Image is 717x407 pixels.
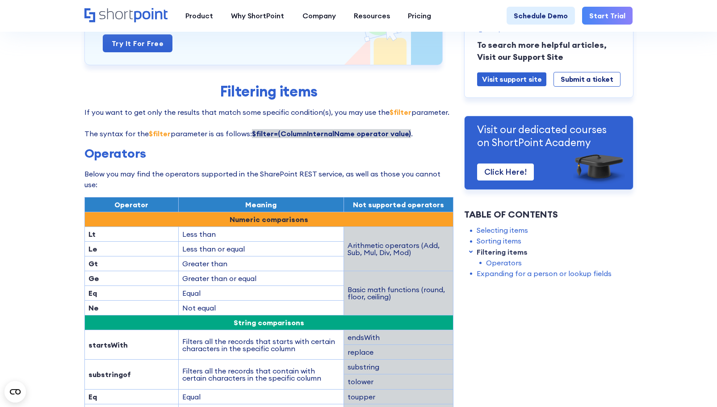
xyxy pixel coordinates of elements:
[353,200,444,209] span: Not supported operators
[178,360,344,389] td: Filters all the records that contain with certain characters in the specific column
[178,330,344,360] td: Filters all the records that starts with certain characters in the specific column
[252,129,411,138] strong: $filter=(ColumnInternalName operator value)
[178,256,344,271] td: Greater than
[222,7,293,25] a: Why ShortPoint
[178,242,344,256] td: Less than or equal
[477,235,521,246] a: Sorting items
[245,200,277,209] span: Meaning
[178,389,344,404] td: Equal
[231,10,284,21] div: Why ShortPoint
[344,345,453,360] td: replace
[477,225,528,235] a: Selecting items
[302,10,336,21] div: Company
[293,7,344,25] a: Company
[464,208,633,221] div: Table of Contents
[88,370,131,379] strong: substringof
[344,271,453,315] td: Basic math functions (round, floor, ceiling)
[88,274,99,283] strong: Ge
[477,123,620,149] p: Visit our dedicated courses on ShortPoint Academy
[390,108,411,117] strong: $filter
[477,163,534,180] a: Click Here!
[477,246,528,257] a: Filtering items
[344,360,453,374] td: substring
[88,340,128,349] strong: startsWith
[88,303,99,312] strong: Ne
[88,392,97,401] strong: Eq
[88,259,98,268] strong: Gt
[477,72,546,86] a: Visit support site
[178,271,344,286] td: Greater than or equal
[507,7,575,25] a: Schedule Demo
[178,227,344,242] td: Less than
[88,230,96,239] strong: Lt
[185,10,213,21] div: Product
[103,34,173,52] a: Try it for free
[344,330,453,345] td: endsWith
[477,268,612,278] a: Expanding for a person or lookup fields
[672,364,717,407] iframe: Chat Widget
[354,10,390,21] div: Resources
[345,7,399,25] a: Resources
[344,227,453,271] td: Arithmetic operators (Add, Sub, Mul, Div, Mod)
[84,146,454,161] h3: Operators
[149,129,171,138] strong: $filter
[84,8,168,23] a: Home
[408,10,431,21] div: Pricing
[4,381,26,403] button: Open CMP widget
[344,389,453,404] td: toupper
[399,7,440,25] a: Pricing
[553,71,620,86] a: Submit a ticket
[230,215,308,224] strong: Numeric comparisons
[114,200,148,209] span: Operator
[234,318,304,327] span: String comparisons
[486,257,522,268] a: Operators
[582,7,633,25] a: Start Trial
[344,374,453,389] td: tolower
[88,244,97,253] strong: Le
[178,301,344,315] td: Not equal
[84,107,454,139] p: If you want to get only the results that match some specific condition(s), you may use the parame...
[101,83,436,100] h2: Filtering items
[477,38,620,63] p: To search more helpful articles, Visit our Support Site
[84,168,454,190] p: Below you may find the operators supported in the SharePoint REST service, as well as those you c...
[178,286,344,301] td: Equal
[88,289,97,298] strong: Eq
[176,7,222,25] a: Product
